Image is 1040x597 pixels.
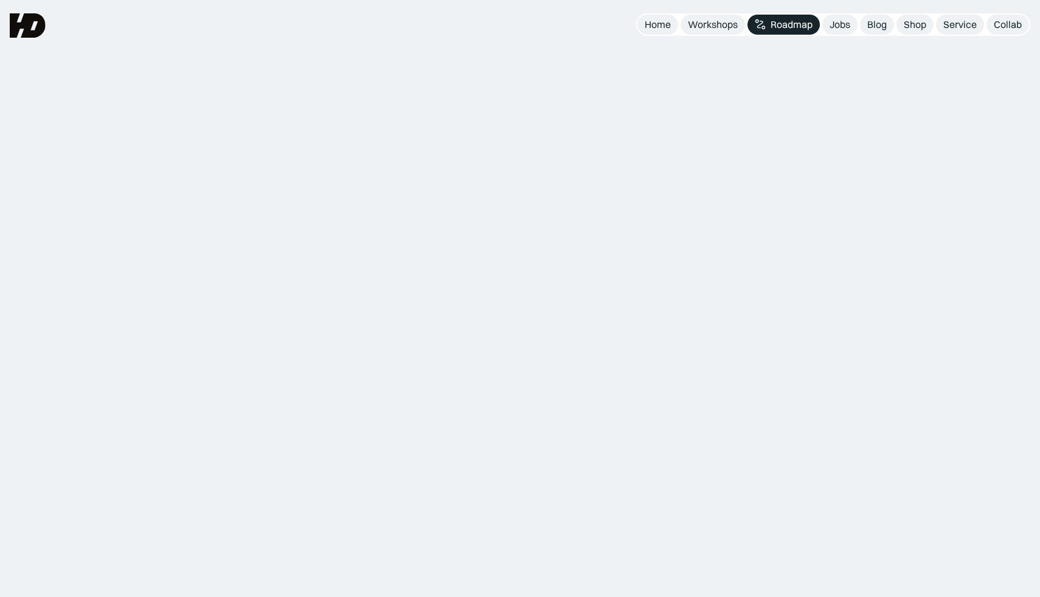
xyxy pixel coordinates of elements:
a: Workshops [681,15,745,35]
a: Roadmap [747,15,820,35]
div: Blog [867,18,887,31]
div: Workshops [688,18,738,31]
a: Home [637,15,678,35]
a: Service [936,15,984,35]
div: Home [645,18,671,31]
div: Shop [904,18,926,31]
div: Jobs [830,18,850,31]
div: Collab [994,18,1022,31]
div: Service [943,18,977,31]
a: Jobs [822,15,858,35]
a: Collab [986,15,1029,35]
div: Roadmap [771,18,813,31]
a: Blog [860,15,894,35]
a: Shop [896,15,934,35]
